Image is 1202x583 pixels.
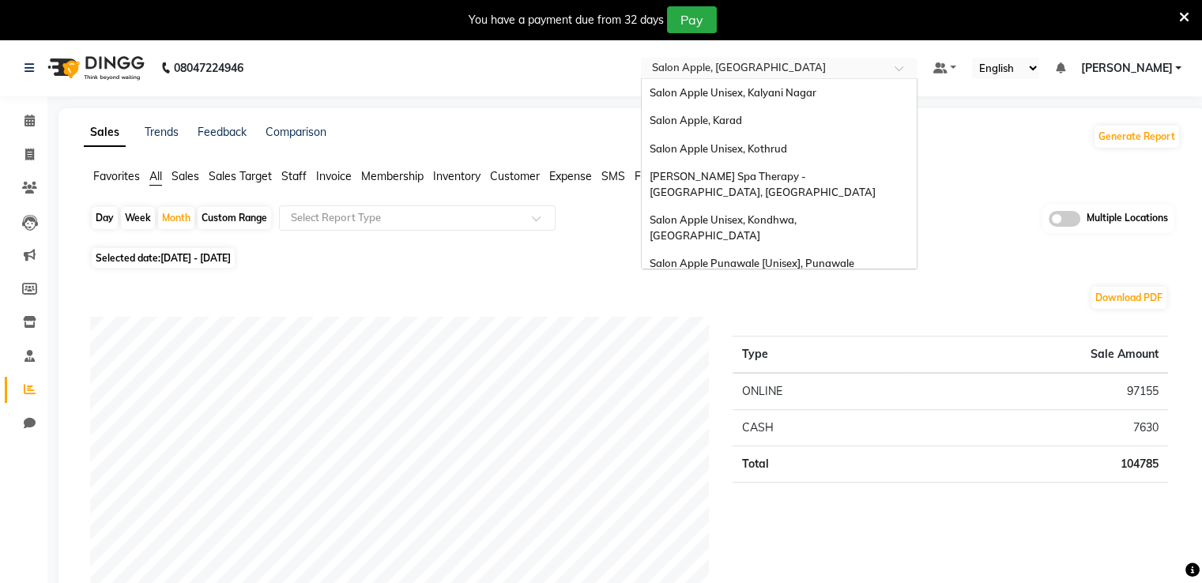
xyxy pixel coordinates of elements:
[149,169,162,183] span: All
[1080,60,1172,77] span: [PERSON_NAME]
[650,86,816,99] span: Salon Apple Unisex, Kalyani Nagar
[635,169,679,183] span: Forecast
[733,373,909,410] td: ONLINE
[650,114,742,126] span: Salon Apple, Karad
[198,207,271,229] div: Custom Range
[909,446,1168,482] td: 104785
[909,409,1168,446] td: 7630
[171,169,199,183] span: Sales
[209,169,272,183] span: Sales Target
[316,169,352,183] span: Invoice
[93,169,140,183] span: Favorites
[667,6,717,33] button: Pay
[174,46,243,90] b: 08047224946
[84,118,126,147] a: Sales
[92,207,118,229] div: Day
[121,207,155,229] div: Week
[40,46,149,90] img: logo
[909,336,1168,373] th: Sale Amount
[160,252,231,264] span: [DATE] - [DATE]
[490,169,540,183] span: Customer
[1091,287,1166,309] button: Download PDF
[433,169,480,183] span: Inventory
[650,213,799,242] span: Salon Apple Unisex, Kondhwa, [GEOGRAPHIC_DATA]
[361,169,424,183] span: Membership
[469,12,664,28] div: You have a payment due from 32 days
[281,169,307,183] span: Staff
[601,169,625,183] span: SMS
[909,373,1168,410] td: 97155
[158,207,194,229] div: Month
[266,125,326,139] a: Comparison
[1087,211,1168,227] span: Multiple Locations
[650,142,787,155] span: Salon Apple Unisex, Kothrud
[733,409,909,446] td: CASH
[198,125,247,139] a: Feedback
[1095,126,1179,148] button: Generate Report
[641,78,918,269] ng-dropdown-panel: Options list
[733,446,909,482] td: Total
[145,125,179,139] a: Trends
[549,169,592,183] span: Expense
[733,336,909,373] th: Type
[650,170,876,198] span: [PERSON_NAME] Spa Therapy - [GEOGRAPHIC_DATA], [GEOGRAPHIC_DATA]
[92,248,235,268] span: Selected date:
[650,257,854,269] span: Salon Apple Punawale [Unisex], Punawale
